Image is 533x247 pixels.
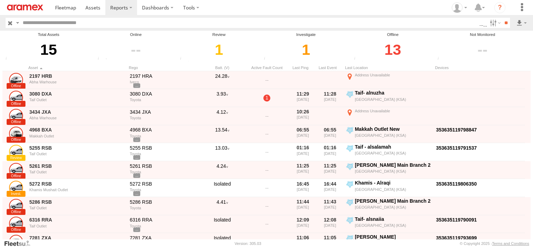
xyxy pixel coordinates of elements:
span: View Asset Details to show all tags [133,227,140,232]
div: Investigate [262,32,350,38]
div: [GEOGRAPHIC_DATA] (KSA) [355,187,431,192]
div: [GEOGRAPHIC_DATA] (KSA) [355,205,431,210]
a: Click to View Device Details [436,181,477,187]
a: 5255 RSB [29,145,125,151]
div: Assets that have not communicated with the server in the last 24hrs [262,57,272,62]
div: 3.93 [201,90,243,106]
div: Click to Sort [129,65,198,70]
a: Click to View Asset Details [9,73,23,87]
div: 4.41 [201,198,243,215]
div: 11:25 [DATE] [291,162,315,179]
div: Click to Sort [291,65,315,70]
div: 7281 ZXA [130,235,197,241]
div: 11:29 [DATE] [291,90,315,106]
div: Taif Outlet [29,206,125,210]
a: 1 [263,95,270,102]
div: Taif Outlet [29,224,125,228]
div: 12:08 [DATE] [318,216,342,233]
a: Click to View Asset Details [9,181,23,195]
div: 11:43 [DATE] [318,198,342,215]
div: 24.28 [201,72,243,89]
div: Click to filter by Offline [352,38,434,62]
span: View Asset Details to show all tags [133,173,140,178]
label: Click to View Event Location [345,162,432,179]
div: Taif Outlet [29,170,125,174]
div: 16:44 [DATE] [318,180,342,196]
div: Click to Sort [28,65,126,70]
div: Khamis Mushait Outlet [29,188,125,192]
div: Number of assets that have communicated at least once in the last 6hrs [96,57,106,62]
a: 3080 DXA [29,91,125,97]
a: 5261 RSB [29,163,125,169]
div: Review [178,32,260,38]
label: Click to View Event Location [345,198,432,215]
div: 4.24 [201,162,243,179]
div: © Copyright 2025 - [460,241,529,246]
div: Last Location [345,65,432,70]
a: 3434 JXA [29,109,125,115]
a: Click to View Asset Details [9,145,23,159]
div: Total number of Enabled and Paused Assets [3,57,14,62]
div: Makkah Outlet [29,134,125,138]
a: 6316 RRA [29,217,125,223]
div: Taif Outlet [29,152,125,156]
a: 2197 HRB [29,73,125,79]
a: Click to View Asset Details [9,109,23,123]
div: 5261 RSB [130,163,197,169]
a: 5272 RSB [29,181,125,187]
div: 01:16 [DATE] [318,144,342,160]
a: Visit our Website [4,240,36,247]
div: 4.12 [201,108,243,125]
div: Makkah Outlet New [355,126,431,132]
div: Toyota [130,206,197,210]
a: Terms and Conditions [492,241,529,246]
div: Toyota [130,116,197,120]
label: Export results as... [516,18,527,28]
div: Devices [435,65,533,70]
i: ? [494,2,505,13]
div: [GEOGRAPHIC_DATA] (KSA) [355,169,431,174]
label: Search Filter Options [487,18,502,28]
div: 4968 BXA [130,127,197,133]
div: Iveco [130,80,197,84]
div: 5255 RSB [130,145,197,151]
div: Assets that have not communicated at least once with the server in the last 6hrs [178,57,188,62]
div: [GEOGRAPHIC_DATA] (KSA) [355,151,431,156]
label: Click to View Event Location [345,180,432,196]
div: 11:25 [DATE] [318,162,342,179]
label: Search Query [15,18,20,28]
label: Click to View Event Location [345,90,432,106]
div: Toyota [130,152,197,156]
div: [GEOGRAPHIC_DATA] (KSA) [355,97,431,102]
label: Click to View Event Location [345,108,432,125]
div: Click to filter by Investigate [262,38,350,62]
div: 01:16 [DATE] [291,144,315,160]
div: Toyota [130,98,197,102]
a: Click to View Asset Details [9,127,23,141]
div: Click to filter by Review [178,38,260,62]
a: Click to View Device Details [436,217,477,223]
div: 3434 JXA [130,109,197,115]
div: Version: 305.03 [235,241,261,246]
div: Khamis - Alraqi [355,180,431,186]
a: Click to View Asset Details [9,91,23,105]
img: aramex-logo.svg [7,5,43,10]
div: 10:26 [DATE] [291,108,315,125]
div: 12:09 [DATE] [291,216,315,233]
div: Toyota [130,188,197,192]
div: Active Fault Count [246,65,288,70]
div: 16:45 [DATE] [291,180,315,196]
div: Not Monitored [436,32,530,38]
div: Abha Warhouse [29,80,125,84]
div: 3080 DXA [130,91,197,97]
label: Click to View Event Location [345,126,432,143]
div: 5272 RSB [130,181,197,187]
a: 5286 RSB [29,199,125,205]
span: View Asset Details to show all tags [133,155,140,160]
a: Click to View Device Details [436,145,477,151]
div: Assets that have not communicated at least once with the server in the last 48hrs [352,57,362,62]
div: 11:28 [DATE] [318,90,342,106]
div: Toyota [130,170,197,174]
div: [PERSON_NAME] Main Branch 2 [355,198,431,204]
span: View Asset Details to show all tags [133,191,140,196]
